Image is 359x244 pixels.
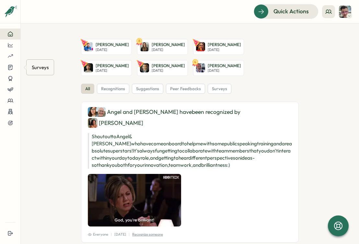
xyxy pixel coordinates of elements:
[101,86,125,92] span: recognitions
[81,60,132,76] a: Arron Jennings[PERSON_NAME][DATE]
[208,68,241,73] p: [DATE]
[96,42,129,48] p: [PERSON_NAME]
[114,232,126,237] p: [DATE]
[88,107,292,128] div: Angel and [PERSON_NAME] have been recognized by
[194,59,196,64] text: 4
[85,86,90,92] span: all
[96,63,129,69] p: [PERSON_NAME]
[193,60,244,76] a: 4David Wall[PERSON_NAME][DATE]
[88,107,98,117] img: Angel Yebra
[88,118,143,128] div: [PERSON_NAME]
[152,63,185,69] p: [PERSON_NAME]
[88,118,98,128] img: Viveca Riley
[152,68,185,73] p: [DATE]
[84,63,93,72] img: Arron Jennings
[339,6,351,18] img: Chris Forlano
[137,39,188,55] a: 8Niamh Linton[PERSON_NAME][DATE]
[254,4,318,18] button: Quick Actions
[129,232,130,237] p: |
[193,39,244,55] a: Sandy Feriz[PERSON_NAME][DATE]
[208,48,241,52] p: [DATE]
[273,7,309,16] span: Quick Actions
[208,63,241,69] p: [PERSON_NAME]
[88,232,108,237] span: Everyone
[140,42,149,51] img: Niamh Linton
[88,174,181,226] img: Recognition Image
[138,39,140,43] text: 8
[136,86,159,92] span: suggestions
[212,86,227,92] span: surveys
[132,232,163,237] p: Recognize someone
[152,48,185,52] p: [DATE]
[140,63,149,72] img: Bill Warshauer
[96,68,129,73] p: [DATE]
[170,86,201,92] span: peer feedbacks
[81,39,132,55] a: Paul Hemsley[PERSON_NAME][DATE]
[88,133,292,169] p: Shoutout to Angel & [PERSON_NAME] who have come on board to help me with some public speaking tra...
[96,107,106,117] img: Simon Downes
[196,63,205,72] img: David Wall
[30,62,50,72] div: Surveys
[196,42,205,51] img: Sandy Feriz
[152,42,185,48] p: [PERSON_NAME]
[96,48,129,52] p: [DATE]
[208,42,241,48] p: [PERSON_NAME]
[137,60,188,76] a: Bill Warshauer[PERSON_NAME][DATE]
[111,232,112,237] p: |
[84,42,93,51] img: Paul Hemsley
